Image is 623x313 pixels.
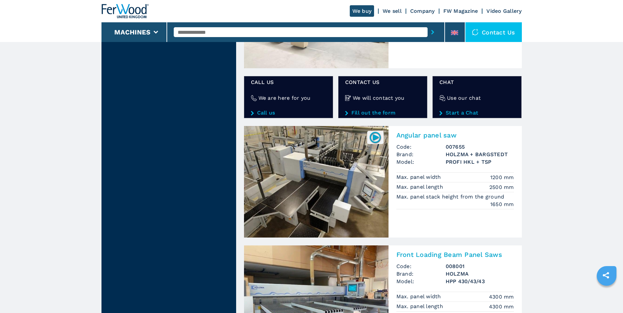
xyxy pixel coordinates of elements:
p: Max. panel width [396,174,443,181]
span: Brand: [396,270,446,278]
a: Fill out the form [345,110,420,116]
p: Max. panel length [396,183,445,191]
img: Contact us [472,29,478,35]
iframe: Chat [595,283,618,308]
em: 1650 mm [490,200,514,208]
span: Call us [251,78,326,86]
a: Start a Chat [439,110,515,116]
a: Call us [251,110,326,116]
img: Ferwood [101,4,149,18]
h3: 008001 [446,262,514,270]
button: Machines [114,28,150,36]
span: Model: [396,278,446,285]
img: Angular panel saw HOLZMA + BARGSTEDT PROFI HKL + TSP [244,126,389,238]
a: Video Gallery [486,8,522,14]
span: Brand: [396,151,446,158]
h4: We are here for you [258,94,311,102]
p: Max. panel width [396,293,443,300]
h3: HPP 430/43/43 [446,278,514,285]
img: We are here for you [251,95,257,101]
em: 1200 mm [490,174,514,181]
p: Max. panel stack height from the ground [396,193,506,200]
h4: We will contact you [353,94,405,102]
h3: HOLZMA + BARGSTEDT [446,151,514,158]
em: 2500 mm [489,183,514,191]
h3: PROFI HKL + TSP [446,158,514,166]
img: We will contact you [345,95,351,101]
a: Company [410,8,435,14]
em: 4300 mm [489,293,514,301]
a: We buy [350,5,374,17]
h3: HOLZMA [446,270,514,278]
h4: Use our chat [447,94,481,102]
a: Angular panel saw HOLZMA + BARGSTEDT PROFI HKL + TSP007655Angular panel sawCode:007655Brand:HOLZM... [244,126,522,238]
a: sharethis [598,267,614,283]
span: CONTACT US [345,78,420,86]
span: Code: [396,143,446,151]
em: 4300 mm [489,303,514,310]
h2: Angular panel saw [396,131,514,139]
span: Code: [396,262,446,270]
a: FW Magazine [443,8,478,14]
img: Use our chat [439,95,445,101]
img: 007655 [369,131,382,144]
p: Max. panel length [396,303,445,310]
div: Contact us [465,22,522,42]
a: We sell [383,8,402,14]
button: submit-button [428,25,438,40]
h2: Front Loading Beam Panel Saws [396,251,514,259]
span: Model: [396,158,446,166]
span: CHAT [439,78,515,86]
h3: 007655 [446,143,514,151]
